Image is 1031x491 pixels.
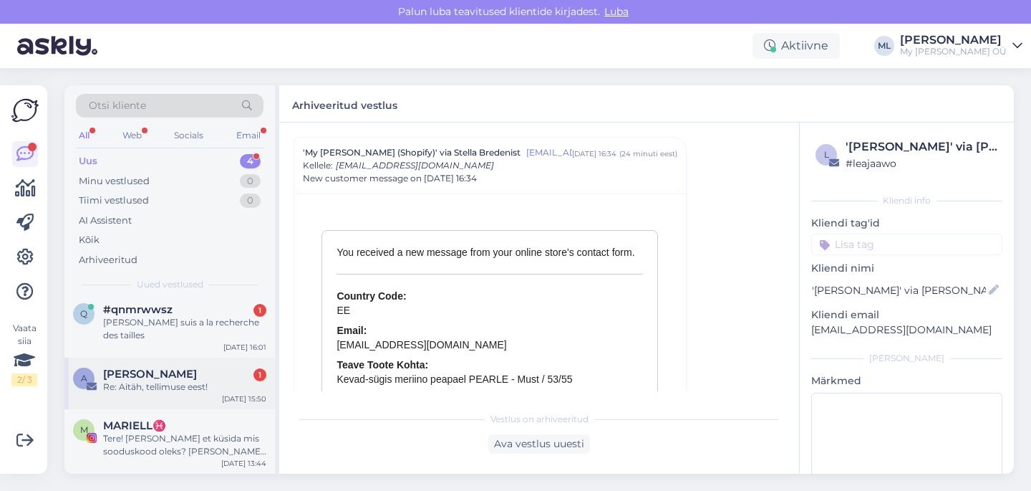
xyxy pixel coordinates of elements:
[811,194,1002,207] div: Kliendi info
[103,432,266,458] div: Tere! [PERSON_NAME] et küsida mis sooduskood oleks? [PERSON_NAME] tegemas lehekesi kõigile kingik...
[103,303,173,316] span: #qnmrwwsz
[337,338,643,352] pre: [EMAIL_ADDRESS][DOMAIN_NAME]
[81,373,87,383] span: A
[80,308,87,319] span: q
[811,216,1002,231] p: Kliendi tag'id
[222,394,266,404] div: [DATE] 15:50
[811,373,1002,388] p: Märkmed
[11,97,39,124] img: Askly Logo
[103,381,266,394] div: Re: Aitäh, tellimuse eest!
[240,154,261,168] div: 4
[79,214,132,228] div: AI Assistent
[600,5,633,18] span: Luba
[812,282,986,298] input: Lisa nimi
[619,148,677,159] div: ( 24 minuti eest )
[337,290,406,302] b: Country Code:
[337,359,428,371] b: Teave Toote Kohta:
[76,126,92,145] div: All
[11,373,37,386] div: 2 / 3
[303,172,477,185] span: New customer message on [DATE] 16:34
[103,419,166,432] span: MARIELL♓️
[900,46,1007,57] div: My [PERSON_NAME] OÜ
[79,174,150,189] div: Minu vestlused
[337,325,367,336] b: Email:
[79,194,149,208] div: Tiimi vestlused
[292,94,397,113] label: Arhiveeritud vestlus
[846,138,998,156] div: '[PERSON_NAME]' via [PERSON_NAME] Bredenist
[846,156,998,171] div: # leajaawo
[253,304,266,317] div: 1
[337,303,643,318] pre: EE
[490,413,589,426] span: Vestlus on arhiveeritud
[752,33,840,59] div: Aktiivne
[171,126,206,145] div: Socials
[874,36,894,56] div: ML
[240,194,261,208] div: 0
[900,34,1007,46] div: [PERSON_NAME]
[103,316,266,342] div: [PERSON_NAME] suis a la recherche des tailles
[79,154,97,168] div: Uus
[811,323,1002,338] p: [EMAIL_ADDRESS][DOMAIN_NAME]
[824,149,829,160] span: l
[337,245,643,259] div: You received a new message from your online store's contact form.
[811,352,1002,365] div: [PERSON_NAME]
[120,126,145,145] div: Web
[526,146,572,159] span: [EMAIL_ADDRESS][DOMAIN_NAME]
[488,434,590,454] div: Ava vestlus uuesti
[89,98,146,113] span: Otsi kliente
[137,278,203,291] span: Uued vestlused
[240,174,261,189] div: 0
[337,372,643,386] pre: Kevad-sügis meriino peapael PEARLE - Must / 53/55
[80,424,88,435] span: M
[811,234,1002,255] input: Lisa tag
[233,126,263,145] div: Email
[811,308,1002,323] p: Kliendi email
[336,160,494,171] span: [EMAIL_ADDRESS][DOMAIN_NAME]
[303,146,521,159] span: 'My [PERSON_NAME] (Shopify)' via Stella Bredenist
[572,148,616,159] div: [DATE] 16:34
[221,458,266,469] div: [DATE] 13:44
[79,233,100,247] div: Kõik
[11,322,37,386] div: Vaata siia
[79,253,137,267] div: Arhiveeritud
[223,342,266,353] div: [DATE] 16:01
[811,261,1002,276] p: Kliendi nimi
[103,368,197,381] span: Anna-Paula Tuiman
[900,34,1022,57] a: [PERSON_NAME]My [PERSON_NAME] OÜ
[253,368,266,381] div: 1
[303,160,333,171] span: Kellele :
